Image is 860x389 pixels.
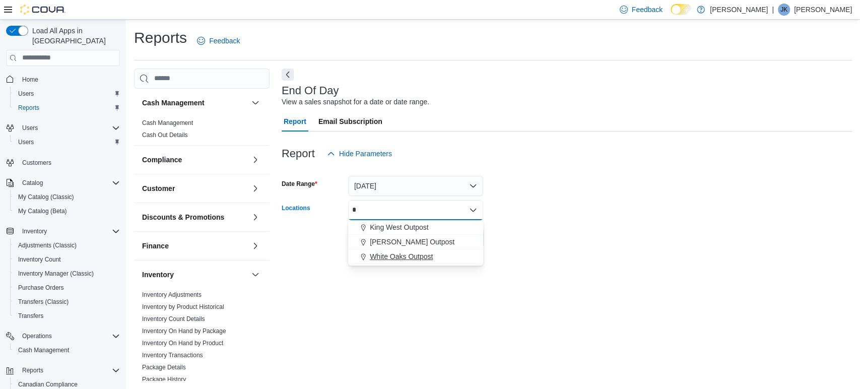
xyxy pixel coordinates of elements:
[318,111,382,132] span: Email Subscription
[14,136,38,148] a: Users
[142,241,169,251] h3: Finance
[794,4,852,16] p: [PERSON_NAME]
[18,157,55,169] a: Customers
[142,375,186,383] span: Package History
[20,5,65,15] img: Cova
[249,97,261,109] button: Cash Management
[778,4,790,16] div: Justin Keen
[142,303,224,310] a: Inventory by Product Historical
[10,238,124,252] button: Adjustments (Classic)
[348,176,483,196] button: [DATE]
[14,296,120,308] span: Transfers (Classic)
[18,225,120,237] span: Inventory
[14,88,120,100] span: Users
[18,122,120,134] span: Users
[18,138,34,146] span: Users
[18,122,42,134] button: Users
[10,309,124,323] button: Transfers
[18,241,77,249] span: Adjustments (Classic)
[142,212,247,222] button: Discounts & Promotions
[249,269,261,281] button: Inventory
[284,111,306,132] span: Report
[142,327,226,335] span: Inventory On Hand by Package
[348,249,483,264] button: White Oaks Outpost
[14,344,120,356] span: Cash Management
[142,98,205,108] h3: Cash Management
[14,102,120,114] span: Reports
[142,98,247,108] button: Cash Management
[14,239,81,251] a: Adjustments (Classic)
[18,73,120,86] span: Home
[18,74,42,86] a: Home
[10,252,124,267] button: Inventory Count
[142,131,188,139] span: Cash Out Details
[142,155,247,165] button: Compliance
[18,364,120,376] span: Reports
[18,312,43,320] span: Transfers
[14,191,120,203] span: My Catalog (Classic)
[282,180,317,188] label: Date Range
[18,330,120,342] span: Operations
[2,72,124,87] button: Home
[142,376,186,383] a: Package History
[14,191,78,203] a: My Catalog (Classic)
[2,363,124,377] button: Reports
[249,154,261,166] button: Compliance
[370,237,454,247] span: [PERSON_NAME] Outpost
[18,177,47,189] button: Catalog
[14,268,98,280] a: Inventory Manager (Classic)
[282,148,315,160] h3: Report
[323,144,396,164] button: Hide Parameters
[14,102,43,114] a: Reports
[14,88,38,100] a: Users
[142,328,226,335] a: Inventory On Hand by Package
[142,119,193,127] span: Cash Management
[14,344,73,356] a: Cash Management
[18,225,51,237] button: Inventory
[10,267,124,281] button: Inventory Manager (Classic)
[10,135,124,149] button: Users
[22,124,38,132] span: Users
[14,253,120,266] span: Inventory Count
[18,284,64,292] span: Purchase Orders
[249,211,261,223] button: Discounts & Promotions
[10,204,124,218] button: My Catalog (Beta)
[142,340,223,347] a: Inventory On Hand by Product
[142,364,186,371] a: Package Details
[142,363,186,371] span: Package Details
[249,240,261,252] button: Finance
[18,193,74,201] span: My Catalog (Classic)
[14,253,65,266] a: Inventory Count
[10,295,124,309] button: Transfers (Classic)
[142,155,182,165] h3: Compliance
[14,239,120,251] span: Adjustments (Classic)
[710,4,768,16] p: [PERSON_NAME]
[18,380,78,388] span: Canadian Compliance
[134,28,187,48] h1: Reports
[22,159,51,167] span: Customers
[142,183,175,193] h3: Customer
[18,156,120,169] span: Customers
[10,101,124,115] button: Reports
[142,132,188,139] a: Cash Out Details
[18,270,94,278] span: Inventory Manager (Classic)
[22,179,43,187] span: Catalog
[348,235,483,249] button: [PERSON_NAME] Outpost
[142,352,203,359] a: Inventory Transactions
[142,315,205,322] a: Inventory Count Details
[2,176,124,190] button: Catalog
[22,227,47,235] span: Inventory
[142,339,223,347] span: Inventory On Hand by Product
[339,149,392,159] span: Hide Parameters
[142,119,193,126] a: Cash Management
[14,268,120,280] span: Inventory Manager (Classic)
[469,206,477,214] button: Close list of options
[348,220,483,264] div: Choose from the following options
[142,303,224,311] span: Inventory by Product Historical
[18,104,39,112] span: Reports
[18,330,56,342] button: Operations
[282,69,294,81] button: Next
[134,117,270,145] div: Cash Management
